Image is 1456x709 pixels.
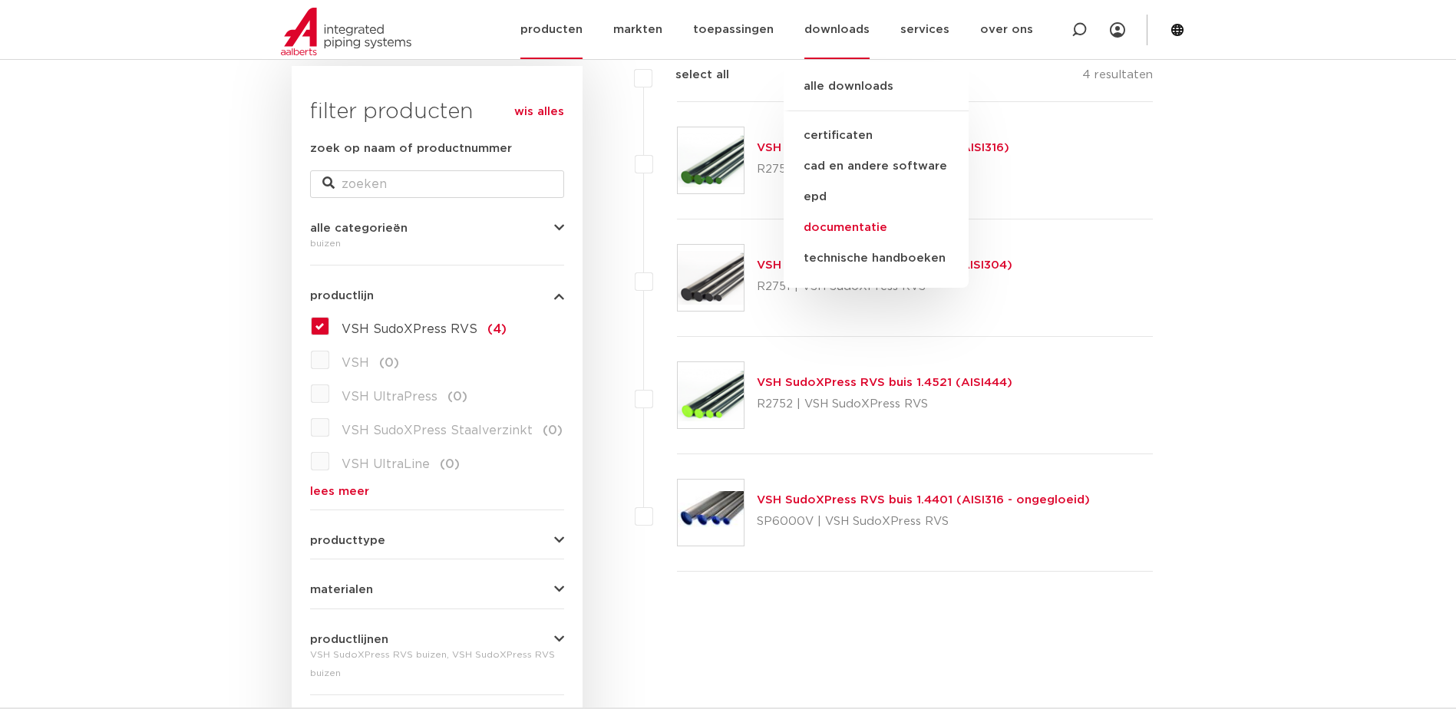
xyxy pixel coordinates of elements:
div: buizen [310,234,564,252]
span: (0) [543,424,563,437]
label: select all [652,66,729,84]
div: VSH SudoXPress RVS buizen, VSH SudoXPress RVS buizen [310,645,564,682]
img: Thumbnail for VSH SudoXPress RVS buis 1.4521 (AISI444) [678,362,744,428]
span: VSH UltraPress [342,391,437,403]
span: VSH SudoXPress RVS [342,323,477,335]
p: R2750 | VSH SudoXPress RVS [757,157,1009,182]
span: VSH [342,357,369,369]
a: alle downloads [784,77,969,111]
span: VSH UltraLine [342,458,430,470]
span: (0) [440,458,460,470]
span: producttype [310,535,385,546]
p: R2751 | VSH SudoXPress RVS [757,275,1012,299]
button: materialen [310,584,564,595]
p: SP6000V | VSH SudoXPress RVS [757,509,1090,534]
button: producttype [310,535,564,546]
p: 4 resultaten [1082,66,1153,90]
span: (0) [379,357,399,369]
h3: filter producten [310,97,564,127]
span: VSH SudoXPress Staalverzinkt [342,424,533,437]
a: documentatie [784,213,969,243]
label: zoek op naam of productnummer [310,140,512,158]
input: zoeken [310,170,564,198]
img: Thumbnail for VSH SudoXPress RVS buis 1.4401 (AISI316 - ongegloeid) [678,480,744,546]
button: productlijnen [310,634,564,645]
a: VSH SudoXPress RVS buis 1.4401 (AISI316 - ongegloeid) [757,494,1090,506]
span: (0) [447,391,467,403]
button: alle categorieën [310,223,564,234]
a: wis alles [514,103,564,121]
a: VSH SudoXPress RVS buis 1.4521 (AISI444) [757,377,1012,388]
span: materialen [310,584,373,595]
a: technische handboeken [784,243,969,274]
img: Thumbnail for VSH SudoXPress RVS buis 1.4301 (AISI304) [678,245,744,311]
a: VSH SudoXPress RVS buis 1.4401 (AISI316) [757,142,1009,153]
a: VSH SudoXPress RVS buis 1.4301 (AISI304) [757,259,1012,271]
span: (4) [487,323,507,335]
span: productlijn [310,290,374,302]
a: lees meer [310,486,564,497]
img: Thumbnail for VSH SudoXPress RVS buis 1.4401 (AISI316) [678,127,744,193]
a: epd [784,182,969,213]
button: productlijn [310,290,564,302]
span: productlijnen [310,634,388,645]
span: alle categorieën [310,223,408,234]
p: R2752 | VSH SudoXPress RVS [757,392,1012,417]
a: certificaten [784,120,969,151]
a: cad en andere software [784,151,969,182]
